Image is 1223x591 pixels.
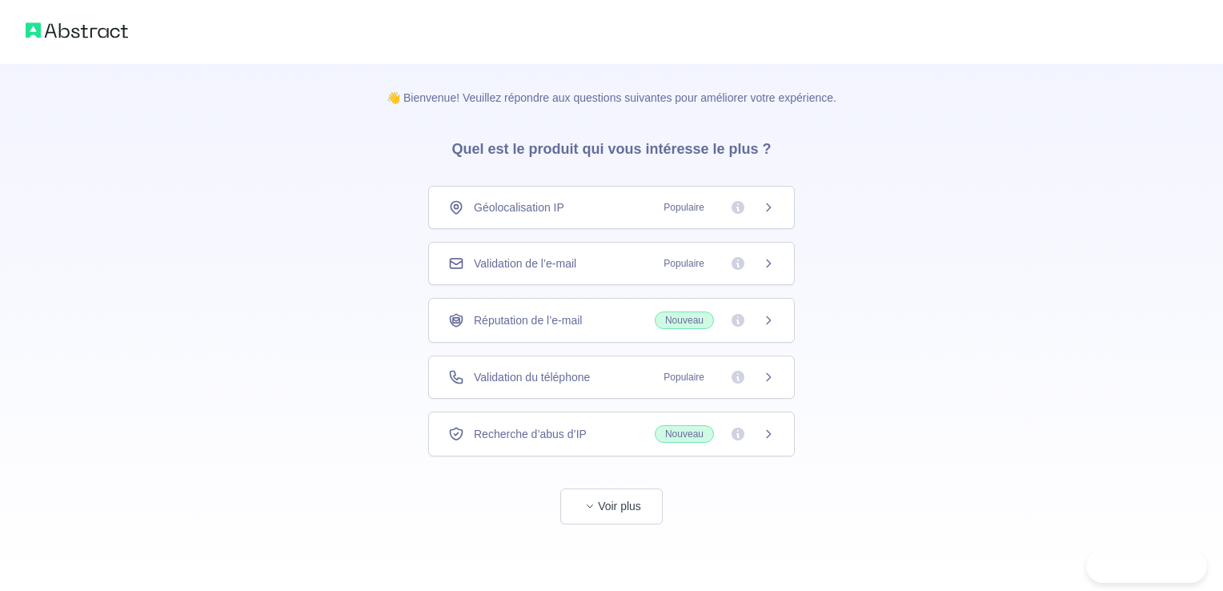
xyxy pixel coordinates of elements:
span: Populaire [654,199,714,215]
button: Voir plus [560,488,663,525]
iframe: Toggle Customer Support [1086,549,1207,583]
h3: Quel est le produit qui vous intéresse le plus ? [426,106,796,186]
span: Géolocalisation IP [474,199,564,215]
span: Validation de l’e-mail [474,255,576,271]
span: Réputation de l’e-mail [474,312,582,328]
span: Nouveau [655,312,714,329]
span: Populaire [654,255,714,271]
p: 👋 Bienvenue! Veuillez répondre aux questions suivantes pour améliorer votre expérience. [361,64,862,106]
font: Voir plus [598,498,641,514]
span: Validation du téléphone [474,369,590,385]
span: Recherche d’abus d’IP [474,426,587,442]
span: Nouveau [655,425,714,443]
img: Logo abstrait [26,19,128,42]
span: Populaire [654,369,714,385]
